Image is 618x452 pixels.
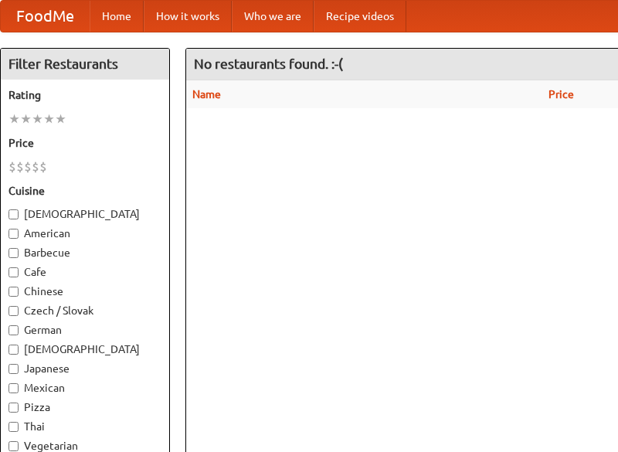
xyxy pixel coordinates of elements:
input: American [8,229,19,239]
label: Thai [8,419,161,434]
label: [DEMOGRAPHIC_DATA] [8,342,161,357]
label: [DEMOGRAPHIC_DATA] [8,206,161,222]
input: [DEMOGRAPHIC_DATA] [8,209,19,219]
li: $ [32,158,39,175]
input: Chinese [8,287,19,297]
li: $ [16,158,24,175]
ng-pluralize: No restaurants found. :-( [194,56,343,71]
label: Japanese [8,361,161,376]
li: ★ [32,110,43,127]
label: Cafe [8,264,161,280]
label: Chinese [8,284,161,299]
label: American [8,226,161,241]
li: ★ [20,110,32,127]
li: $ [39,158,47,175]
input: Mexican [8,383,19,393]
h5: Rating [8,87,161,103]
input: Cafe [8,267,19,277]
input: German [8,325,19,335]
a: Price [548,88,574,100]
label: Czech / Slovak [8,303,161,318]
label: Barbecue [8,245,161,260]
input: Barbecue [8,248,19,258]
a: Recipe videos [314,1,406,32]
input: [DEMOGRAPHIC_DATA] [8,345,19,355]
a: FoodMe [1,1,90,32]
li: $ [24,158,32,175]
a: Name [192,88,221,100]
input: Thai [8,422,19,432]
li: $ [8,158,16,175]
label: Pizza [8,399,161,415]
li: ★ [8,110,20,127]
input: Pizza [8,403,19,413]
a: Home [90,1,144,32]
a: How it works [144,1,232,32]
h4: Filter Restaurants [1,49,169,80]
input: Japanese [8,364,19,374]
label: German [8,322,161,338]
a: Who we are [232,1,314,32]
label: Mexican [8,380,161,396]
li: ★ [55,110,66,127]
input: Vegetarian [8,441,19,451]
li: ★ [43,110,55,127]
input: Czech / Slovak [8,306,19,316]
h5: Cuisine [8,183,161,199]
h5: Price [8,135,161,151]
